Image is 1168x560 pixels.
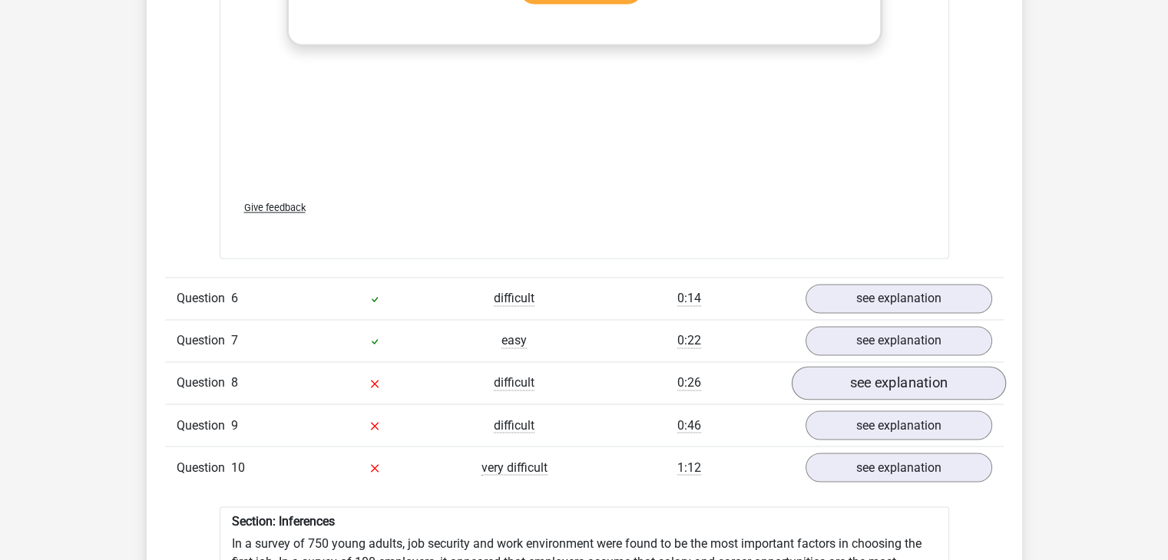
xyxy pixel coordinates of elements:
span: 0:14 [677,291,701,306]
h6: Section: Inferences [232,513,937,528]
span: 8 [231,375,238,390]
span: 1:12 [677,460,701,475]
span: 10 [231,460,245,474]
span: 6 [231,291,238,305]
span: 9 [231,417,238,432]
a: see explanation [806,453,992,482]
span: 7 [231,333,238,348]
span: Question [177,289,231,308]
span: Give feedback [244,202,306,213]
span: Question [177,416,231,434]
span: 0:22 [677,333,701,348]
span: easy [501,333,527,348]
span: Question [177,458,231,476]
span: Question [177,331,231,350]
a: see explanation [791,366,1005,400]
a: see explanation [806,284,992,313]
span: very difficult [481,460,548,475]
span: difficult [494,417,534,433]
span: difficult [494,375,534,390]
span: difficult [494,291,534,306]
span: Question [177,374,231,392]
a: see explanation [806,410,992,440]
span: 0:46 [677,417,701,433]
a: see explanation [806,326,992,355]
span: 0:26 [677,375,701,390]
